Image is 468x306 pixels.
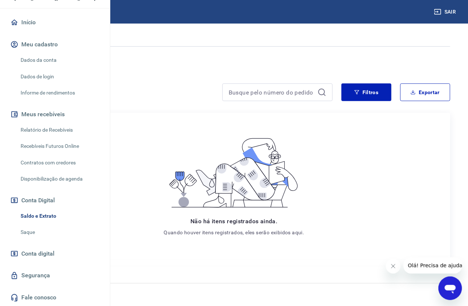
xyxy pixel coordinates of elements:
[9,36,101,53] button: Meu cadastro
[18,53,101,68] a: Dados da conta
[9,246,101,262] a: Conta digital
[18,289,450,297] p: 2025 ©
[18,225,101,240] a: Saque
[164,229,304,236] p: Quando houver itens registrados, eles serão exibidos aqui.
[9,192,101,209] button: Conta Digital
[18,86,214,101] h4: Extrato
[9,14,101,31] a: Início
[433,5,459,19] button: Sair
[18,69,101,84] a: Dados de login
[229,87,315,98] input: Busque pelo número do pedido
[9,268,101,284] a: Segurança
[18,209,101,224] a: Saldo e Extrato
[18,122,101,138] a: Relatório de Recebíveis
[18,155,101,170] a: Contratos com credores
[190,218,277,225] span: Não há itens registrados ainda.
[18,171,101,186] a: Disponibilização de agenda
[4,5,62,11] span: Olá! Precisa de ajuda?
[400,83,450,101] button: Exportar
[404,257,462,274] iframe: Mensagem da empresa
[342,83,392,101] button: Filtros
[18,85,101,100] a: Informe de rendimentos
[21,249,54,259] span: Conta digital
[386,259,401,274] iframe: Fechar mensagem
[18,139,101,154] a: Recebíveis Futuros Online
[18,62,450,71] p: carregando...
[439,277,462,300] iframe: Botão para abrir a janela de mensagens
[9,290,101,306] a: Fale conosco
[9,106,101,122] button: Meus recebíveis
